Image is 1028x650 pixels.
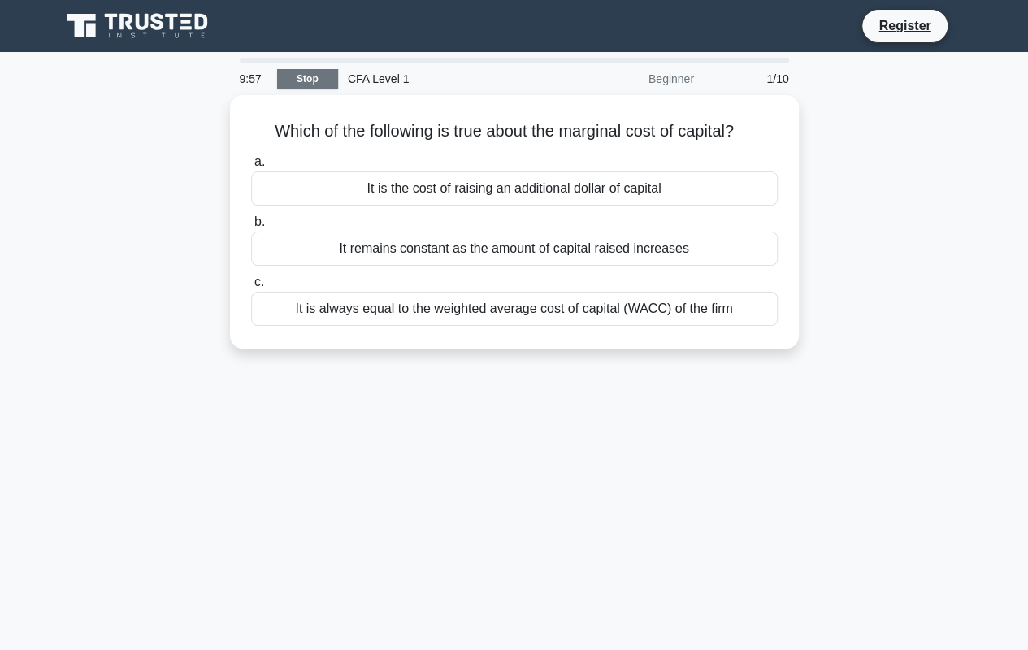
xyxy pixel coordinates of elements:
[562,63,704,95] div: Beginner
[704,63,799,95] div: 1/10
[869,15,940,36] a: Register
[338,63,562,95] div: CFA Level 1
[277,69,338,89] a: Stop
[230,63,277,95] div: 9:57
[254,275,264,288] span: c.
[254,154,265,168] span: a.
[249,121,779,142] h5: Which of the following is true about the marginal cost of capital?
[251,232,778,266] div: It remains constant as the amount of capital raised increases
[251,171,778,206] div: It is the cost of raising an additional dollar of capital
[251,292,778,326] div: It is always equal to the weighted average cost of capital (WACC) of the firm
[254,214,265,228] span: b.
